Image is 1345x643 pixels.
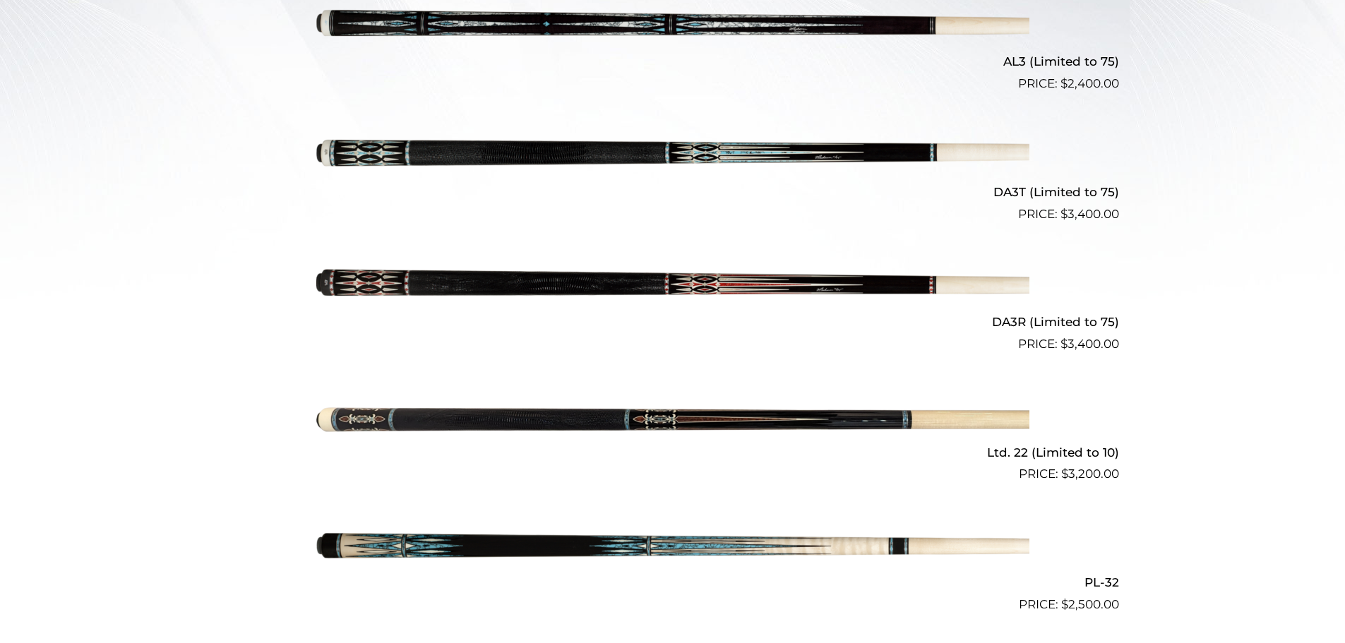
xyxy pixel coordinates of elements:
[1061,467,1119,481] bdi: 3,200.00
[227,99,1119,223] a: DA3T (Limited to 75) $3,400.00
[1061,597,1068,611] span: $
[316,229,1029,348] img: DA3R (Limited to 75)
[316,489,1029,608] img: PL-32
[227,489,1119,613] a: PL-32 $2,500.00
[227,439,1119,465] h2: Ltd. 22 (Limited to 10)
[1060,337,1119,351] bdi: 3,400.00
[227,229,1119,354] a: DA3R (Limited to 75) $3,400.00
[1061,467,1068,481] span: $
[227,179,1119,205] h2: DA3T (Limited to 75)
[227,569,1119,595] h2: PL-32
[316,99,1029,217] img: DA3T (Limited to 75)
[1060,207,1119,221] bdi: 3,400.00
[227,309,1119,335] h2: DA3R (Limited to 75)
[1060,207,1068,221] span: $
[316,359,1029,478] img: Ltd. 22 (Limited to 10)
[1060,337,1068,351] span: $
[1060,76,1068,90] span: $
[1060,76,1119,90] bdi: 2,400.00
[1061,597,1119,611] bdi: 2,500.00
[227,359,1119,483] a: Ltd. 22 (Limited to 10) $3,200.00
[227,49,1119,75] h2: AL3 (Limited to 75)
